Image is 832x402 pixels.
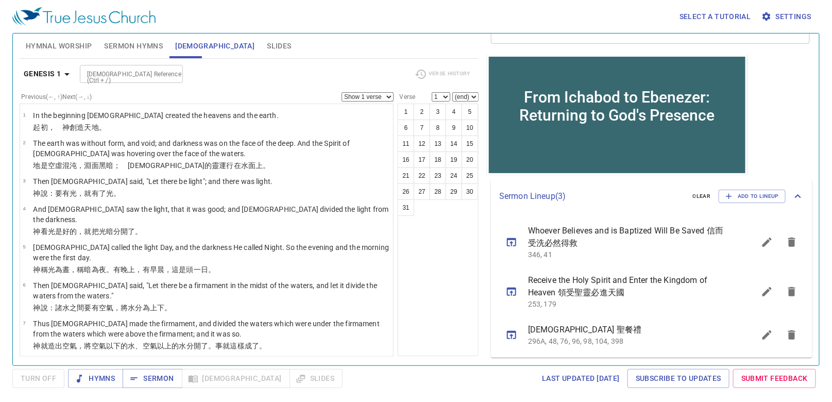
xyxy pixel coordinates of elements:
span: Receive the Holy Spirit and Enter the Kingdom of Heaven 領受聖靈必進天國 [528,274,730,299]
p: 253, 179 [528,299,730,309]
wh430: 看 [41,227,143,236]
p: The earth was without form, and void; and darkness was on the face of the deep. And the Spirit of... [33,138,390,159]
p: 地 [33,160,390,171]
ul: sermon lineup list [491,213,812,358]
span: 5 [23,244,25,249]
button: 7 [414,120,430,136]
button: 13 [430,136,446,152]
p: Then [DEMOGRAPHIC_DATA] said, "Let there be a firmament in the midst of the waters, and let it di... [33,280,390,301]
span: clear [693,192,711,201]
wh216: 是好的 [55,227,143,236]
button: 4 [446,104,462,120]
button: 17 [414,152,430,168]
button: 15 [462,136,478,152]
button: 8 [430,120,446,136]
wh559: ：諸水 [48,304,172,312]
span: Hymnal Worship [26,40,92,53]
wh2822: ； [DEMOGRAPHIC_DATA] [113,161,270,170]
span: Slides [267,40,291,53]
button: 9 [446,120,462,136]
span: 2 [23,140,25,145]
input: Type Bible Reference [83,68,163,80]
wh8414: 混沌 [62,161,270,170]
span: 7 [23,320,25,326]
wh4325: 之間 [70,304,172,312]
wh776: 是 [41,161,270,170]
wh7549: 以下 [106,342,266,350]
wh8478: 的水 [121,342,266,350]
wh3117: ，稱 [70,265,215,274]
wh7549: 以上 [157,342,266,350]
p: In the beginning [DEMOGRAPHIC_DATA] created the heavens and the earth. [33,110,279,121]
wh8432: 要有空氣 [84,304,172,312]
wh430: 稱 [41,265,216,274]
wh2822: 為夜 [92,265,216,274]
span: [DEMOGRAPHIC_DATA] 聖餐禮 [528,324,730,336]
span: 3 [23,178,25,183]
wh4325: 、空氣 [135,342,267,350]
p: 神 [33,264,390,275]
button: 14 [446,136,462,152]
button: Sermon [123,369,182,388]
p: Sermon Lineup ( 3 ) [499,190,685,203]
wh430: 創造 [70,123,106,131]
button: 22 [414,167,430,184]
span: Subscribe to Updates [636,372,721,385]
label: Verse [398,94,415,100]
button: 12 [414,136,430,152]
wh7121: 暗 [84,265,215,274]
wh216: ，就有了光 [77,189,121,197]
span: Last updated [DATE] [542,372,620,385]
button: Genesis 1 [20,64,78,83]
button: clear [687,190,717,203]
wh6153: ，有早晨 [135,265,216,274]
button: 16 [398,152,414,168]
button: 2 [414,104,430,120]
wh7549: ，將水 [113,304,172,312]
p: Thus [DEMOGRAPHIC_DATA] made the firmament, and divided the waters which were under the firmament... [33,319,390,339]
button: 6 [398,120,414,136]
a: Subscribe to Updates [627,369,729,388]
wh430: 說 [41,189,121,197]
wh7307: 運行 [219,161,270,170]
wh259: 日 [201,265,215,274]
button: 30 [462,183,478,200]
button: 24 [446,167,462,184]
wh2896: ，就把光 [77,227,142,236]
button: 21 [398,167,414,184]
wh4325: 面 [248,161,270,170]
button: 26 [398,183,414,200]
button: 11 [398,136,414,152]
wh922: ，淵 [77,161,270,170]
button: 1 [398,104,414,120]
span: 4 [23,206,25,211]
button: 31 [398,199,414,216]
span: Sermon Hymns [104,40,163,53]
wh7121: 光 [48,265,216,274]
p: 346, 41 [528,249,730,260]
p: 起初 [33,122,279,132]
wh7363: 在水 [234,161,270,170]
wh1961: 光 [70,189,121,197]
span: Add to Lineup [725,192,779,201]
a: Submit Feedback [733,369,816,388]
wh6213: 空氣 [62,342,266,350]
wh430: 說 [41,304,172,312]
span: Select a tutorial [680,10,751,23]
label: Previous (←, ↑) Next (→, ↓) [21,94,92,100]
span: Settings [763,10,811,23]
wh4325: 分 [135,304,172,312]
p: 296A, 48, 76, 96, 98, 104, 398 [528,336,730,346]
button: 28 [430,183,446,200]
div: Sermon Lineup(3)clearAdd to Lineup [491,179,812,213]
span: 6 [23,282,25,288]
wh3915: 。有晚上 [106,265,215,274]
wh216: 為晝 [55,265,215,274]
wh1242: ，這是頭一 [164,265,215,274]
wh4325: 分開了 [186,342,267,350]
button: 23 [430,167,446,184]
p: And [DEMOGRAPHIC_DATA] saw the light, that it was good; and [DEMOGRAPHIC_DATA] divided the light ... [33,204,390,225]
wh3117: 。 [208,265,215,274]
wh430: 的靈 [205,161,270,170]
